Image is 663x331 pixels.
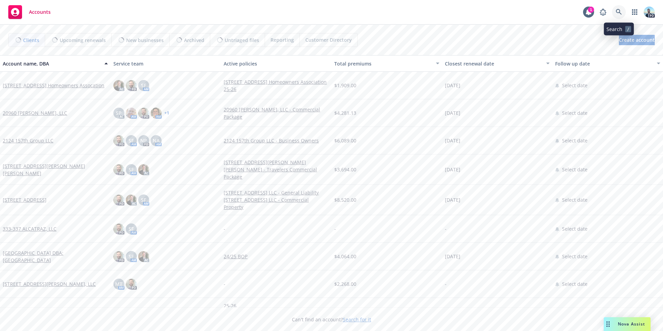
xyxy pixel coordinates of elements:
[126,108,137,119] img: photo
[562,166,588,173] span: Select date
[562,82,588,89] span: Select date
[334,137,356,144] span: $6,089.00
[334,196,356,203] span: $8,520.00
[126,279,137,290] img: photo
[3,225,57,232] a: 333-337 ALCATRAZ, LLC
[334,60,432,67] div: Total premiums
[113,251,124,262] img: photo
[184,37,204,44] span: Archived
[604,317,651,331] button: Nova Assist
[141,82,146,89] span: SF
[113,60,218,67] div: Service team
[129,166,134,173] span: SF
[115,280,122,288] span: MT
[224,189,329,196] a: [STREET_ADDRESS] LLC - General Liability
[113,80,124,91] img: photo
[224,280,225,288] span: -
[225,37,259,44] span: Untriaged files
[151,108,162,119] img: photo
[271,36,294,43] span: Reporting
[618,321,645,327] span: Nova Assist
[562,253,588,260] span: Select date
[334,166,356,173] span: $3,694.00
[224,225,225,232] span: -
[343,316,371,323] a: Search for it
[292,316,371,323] span: Can't find an account?
[445,253,460,260] span: [DATE]
[552,55,663,72] button: Follow up date
[29,9,51,15] span: Accounts
[23,37,39,44] span: Clients
[445,280,447,288] span: -
[3,196,47,203] a: [STREET_ADDRESS]
[612,5,626,19] a: Search
[644,7,655,18] img: photo
[596,5,610,19] a: Report a Bug
[113,164,124,175] img: photo
[224,137,329,144] a: 2124 157th Group LLC - Business Owners
[224,78,329,93] a: [STREET_ADDRESS] Homeowners Association 25-26
[445,196,460,203] span: [DATE]
[331,55,442,72] button: Total premiums
[140,137,147,144] span: NP
[445,225,447,232] span: -
[224,106,329,120] a: 20960 [PERSON_NAME], LLC - Commercial Package
[126,37,164,44] span: New businesses
[138,164,149,175] img: photo
[116,109,122,117] span: SP
[604,317,612,331] div: Drag to move
[129,253,134,260] span: SF
[141,196,146,203] span: SF
[445,109,460,117] span: [DATE]
[164,111,169,115] a: + 1
[445,82,460,89] span: [DATE]
[442,55,553,72] button: Closest renewal date
[224,196,329,211] a: [STREET_ADDRESS] LLC - Commercial Property
[113,194,124,205] img: photo
[3,162,108,177] a: [STREET_ADDRESS][PERSON_NAME][PERSON_NAME]
[445,166,460,173] span: [DATE]
[138,251,149,262] img: photo
[224,60,329,67] div: Active policies
[221,55,331,72] button: Active policies
[588,7,594,13] div: 1
[224,159,329,180] a: [STREET_ADDRESS][PERSON_NAME] [PERSON_NAME] - Travelers Commercial Package
[129,225,134,232] span: SF
[619,33,655,47] span: Create account
[60,37,106,44] span: Upcoming renewals
[126,194,137,205] img: photo
[334,280,356,288] span: $2,268.00
[562,280,588,288] span: Select date
[224,302,329,309] a: 25-26
[6,2,53,22] a: Accounts
[113,223,124,234] img: photo
[334,225,336,232] span: -
[305,36,352,43] span: Customer Directory
[562,137,588,144] span: Select date
[334,253,356,260] span: $4,064.00
[3,60,100,67] div: Account name, DBA
[445,137,460,144] span: [DATE]
[3,280,96,288] a: [STREET_ADDRESS][PERSON_NAME], LLC
[619,35,655,45] a: Create account
[562,225,588,232] span: Select date
[445,60,542,67] div: Closest renewal date
[555,60,653,67] div: Follow up date
[111,55,221,72] button: Service team
[3,109,67,117] a: 20960 [PERSON_NAME], LLC
[129,137,134,144] span: SF
[138,108,149,119] img: photo
[153,137,160,144] span: NA
[334,109,356,117] span: $4,281.13
[628,5,642,19] a: Switch app
[3,82,104,89] a: [STREET_ADDRESS] Homeowners Assocation
[562,109,588,117] span: Select date
[3,137,53,144] a: 2124 157th Group LLC
[3,249,108,264] a: [GEOGRAPHIC_DATA] DBA: [GEOGRAPHIC_DATA]
[224,253,329,260] a: 24/25 BOP
[113,135,124,146] img: photo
